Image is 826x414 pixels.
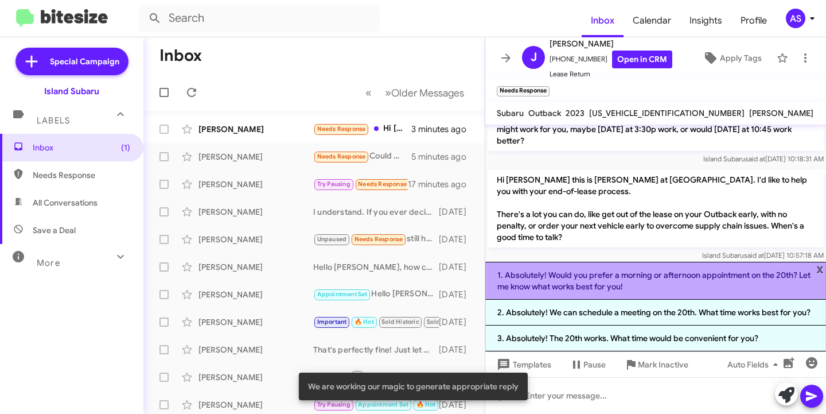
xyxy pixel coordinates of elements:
[121,142,130,153] span: (1)
[703,154,824,163] span: Island Subaru [DATE] 10:18:31 AM
[139,5,380,32] input: Search
[566,108,585,118] span: 2023
[816,262,824,276] span: x
[439,344,476,355] div: [DATE]
[313,122,411,136] div: Hi [PERSON_NAME]- thanks for your text. I've been in touch with [PERSON_NAME] and informed her th...
[497,86,550,96] small: Needs Response
[720,48,762,68] span: Apply Tags
[589,108,745,118] span: [US_VEHICLE_IDENTIFICATION_NUMBER]
[313,206,439,218] div: I understand. If you ever decide to sell your vehicle or have questions in the future, feel free ...
[308,381,519,392] span: We are working our magic to generate appropriate reply
[615,354,698,375] button: Mark Inactive
[313,288,439,301] div: Hello [PERSON_NAME], as per [PERSON_NAME], we are not interested in the Outback.
[582,4,624,37] a: Inbox
[744,251,764,260] span: said at
[391,87,464,99] span: Older Messages
[159,47,202,65] h1: Inbox
[313,315,439,328] div: That's perfectly fine! If you have any questions in the future or change your mind, feel free to ...
[439,261,476,273] div: [DATE]
[358,180,407,188] span: Needs Response
[745,154,765,163] span: said at
[583,354,606,375] span: Pause
[198,261,313,273] div: [PERSON_NAME]
[198,151,313,162] div: [PERSON_NAME]
[786,9,805,28] div: AS
[198,289,313,300] div: [PERSON_NAME]
[313,177,408,191] div: Yes Ty I'll be in touch in a few months
[313,261,439,273] div: Hello [PERSON_NAME], how can we help you?
[731,4,776,37] a: Profile
[198,372,313,383] div: [PERSON_NAME]
[494,354,551,375] span: Templates
[727,354,782,375] span: Auto Fields
[313,233,439,246] div: still have time with lease
[198,234,313,245] div: [PERSON_NAME]
[198,179,313,190] div: [PERSON_NAME]
[354,318,374,326] span: 🔥 Hot
[317,318,347,326] span: Important
[385,86,391,100] span: »
[439,234,476,245] div: [DATE]
[718,354,792,375] button: Auto Fields
[317,291,368,298] span: Appointment Set
[531,48,537,67] span: J
[612,51,672,68] a: Open in CRM
[365,86,372,100] span: «
[411,123,476,135] div: 3 minutes ago
[485,262,826,300] li: 1. Absolutely! Would you prefer a morning or afternoon appointment on the 20th? Let me know what ...
[317,235,347,243] span: Unpaused
[313,344,439,355] div: That's perfectly fine! Just let me know when you're ready, and we can set up an appointment to di...
[427,318,500,326] span: Sold Responded Historic
[317,125,366,133] span: Needs Response
[33,225,76,236] span: Save a Deal
[381,318,419,326] span: Sold Historic
[550,51,672,68] span: [PHONE_NUMBER]
[317,180,350,188] span: Try Pausing
[485,326,826,351] li: 3. Absolutely! The 20th works. What time would be convenient for you?
[33,197,98,208] span: All Conversations
[485,300,826,326] li: 2. Absolutely! We can schedule a meeting on the 20th. What time works best for you?
[317,153,366,160] span: Needs Response
[624,4,680,37] a: Calendar
[359,81,379,105] button: Previous
[408,179,476,190] div: 17 minutes ago
[528,108,561,118] span: Outback
[638,354,688,375] span: Mark Inactive
[313,150,411,163] div: Could we meet on the 20th?
[439,206,476,218] div: [DATE]
[488,169,824,247] p: Hi [PERSON_NAME] this is [PERSON_NAME] at [GEOGRAPHIC_DATA]. I'd like to help you with your end-o...
[33,169,130,181] span: Needs Response
[198,399,313,411] div: [PERSON_NAME]
[439,316,476,328] div: [DATE]
[198,316,313,328] div: [PERSON_NAME]
[354,235,403,243] span: Needs Response
[680,4,731,37] a: Insights
[359,81,471,105] nav: Page navigation example
[692,48,771,68] button: Apply Tags
[198,344,313,355] div: [PERSON_NAME]
[550,37,672,51] span: [PERSON_NAME]
[749,108,813,118] span: [PERSON_NAME]
[37,258,60,268] span: More
[50,56,119,67] span: Special Campaign
[198,206,313,218] div: [PERSON_NAME]
[198,123,313,135] div: [PERSON_NAME]
[33,142,130,153] span: Inbox
[497,108,524,118] span: Subaru
[702,251,824,260] span: Island Subaru [DATE] 10:57:18 AM
[411,151,476,162] div: 5 minutes ago
[439,289,476,300] div: [DATE]
[378,81,471,105] button: Next
[15,48,128,75] a: Special Campaign
[485,354,560,375] button: Templates
[560,354,615,375] button: Pause
[550,68,672,80] span: Lease Return
[37,115,70,126] span: Labels
[776,9,813,28] button: AS
[44,86,99,97] div: Island Subaru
